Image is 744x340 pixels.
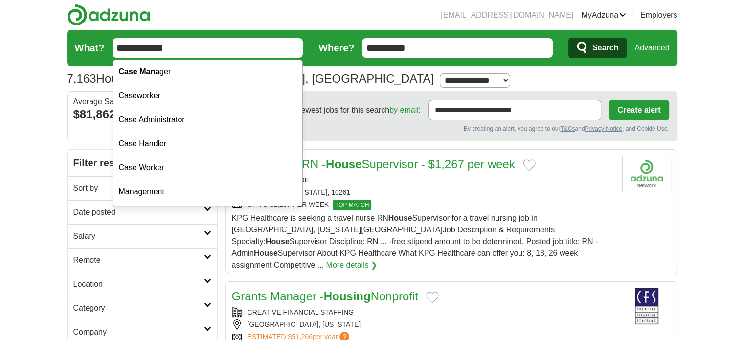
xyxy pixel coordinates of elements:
[119,68,160,76] strong: Case Mana
[254,249,278,257] strong: House
[73,254,204,266] h2: Remote
[113,156,303,180] div: Case Worker
[389,106,419,114] a: by email
[73,230,204,242] h2: Salary
[68,200,217,224] a: Date posted
[581,9,626,21] a: MyAdzuna
[248,308,354,316] a: CREATIVE FINANCIAL STAFFING
[592,38,618,58] span: Search
[266,237,290,246] strong: House
[67,70,96,88] span: 7,163
[68,176,217,200] a: Sort by
[441,9,573,21] li: [EMAIL_ADDRESS][DOMAIN_NAME]
[560,125,575,132] a: T&Cs
[640,9,677,21] a: Employers
[113,132,303,156] div: Case Handler
[234,124,669,133] div: By creating an alert, you agree to our and , and Cookie Use.
[634,38,669,58] a: Advanced
[585,125,622,132] a: Privacy Notice
[622,288,671,324] img: Creative Financial Staffing logo
[68,248,217,272] a: Remote
[426,292,439,303] button: Add to favorite jobs
[75,41,105,55] label: What?
[232,319,614,330] div: [GEOGRAPHIC_DATA], [US_STATE]
[609,100,669,120] button: Create alert
[622,156,671,192] img: Company logo
[73,302,204,314] h2: Category
[523,159,536,171] button: Add to favorite jobs
[253,104,421,116] span: Receive the newest jobs for this search :
[67,72,434,85] h1: Housing Jobs in [GEOGRAPHIC_DATA], [GEOGRAPHIC_DATA]
[324,290,371,303] strong: Housing
[68,272,217,296] a: Location
[326,158,361,171] strong: House
[73,278,204,290] h2: Location
[73,106,211,123] div: $81,862
[326,259,377,271] a: More details ❯
[113,204,303,228] div: Professional gement
[113,180,303,204] div: Management
[232,175,614,185] div: KPG HEALTHCARE
[568,38,627,58] button: Search
[318,41,354,55] label: Where?
[113,84,303,108] div: Caseworker
[73,206,204,218] h2: Date posted
[232,214,598,269] span: KPG Healthcare is seeking a travel nurse RN Supervisor for a travel nursing job in [GEOGRAPHIC_DA...
[232,187,614,198] div: [US_STATE], [US_STATE], 10261
[232,290,418,303] a: Grants Manager -HousingNonprofit
[333,200,371,210] span: TOP MATCH
[232,158,515,171] a: Travel Nurse RN -HouseSupervisor - $1,267 per week
[232,200,614,210] div: UP TO $1,267 PER WEEK
[67,4,150,26] img: Adzuna logo
[68,224,217,248] a: Salary
[113,108,303,132] div: Case Administrator
[73,182,204,194] h2: Sort by
[68,150,217,176] h2: Filter results
[73,326,204,338] h2: Company
[73,98,211,106] div: Average Salary
[68,296,217,320] a: Category
[388,214,412,222] strong: House
[113,60,303,84] div: ger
